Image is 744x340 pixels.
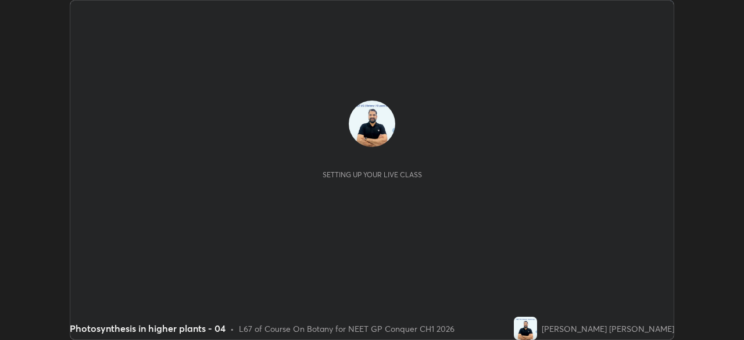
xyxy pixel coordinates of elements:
[514,317,537,340] img: 11c413ee5bf54932a542f26ff398001b.jpg
[239,323,455,335] div: L67 of Course On Botany for NEET GP Conquer CH1 2026
[349,101,395,147] img: 11c413ee5bf54932a542f26ff398001b.jpg
[70,321,226,335] div: Photosynthesis in higher plants - 04
[230,323,234,335] div: •
[323,170,422,179] div: Setting up your live class
[542,323,674,335] div: [PERSON_NAME] [PERSON_NAME]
